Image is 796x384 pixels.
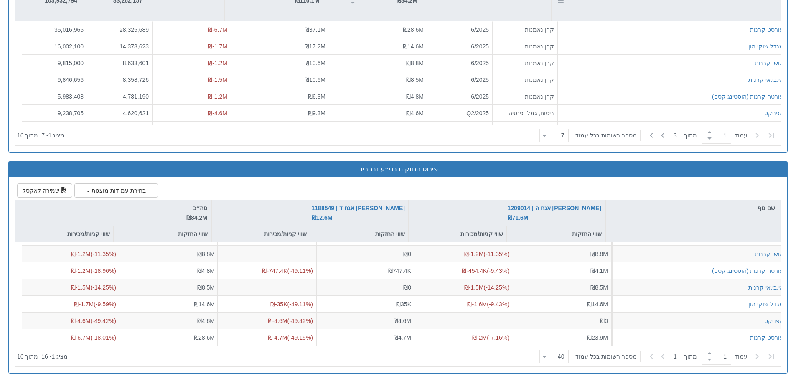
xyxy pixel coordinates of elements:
span: ₪4.6M [197,318,215,324]
span: ₪10.6M [305,59,326,66]
div: 28,325,689 [91,25,149,34]
span: ( -14.25 %) [418,283,509,292]
h3: פירוט החזקות בני״ע נבחרים [15,165,781,173]
span: ( -49.11 %) [221,267,313,275]
div: [PERSON_NAME] אגח ד | 1188549 [312,203,405,222]
div: 6/2025 [431,75,489,84]
button: פורסט קרנות [750,25,783,34]
div: קרן נאמנות [496,92,554,100]
span: ₪-1.5M [464,284,484,291]
div: 40 [558,352,568,361]
span: ₪0 [403,251,411,257]
span: ‏מספר רשומות בכל עמוד [575,352,637,361]
div: 9,238,705 [25,109,84,117]
span: ₪28.6M [194,334,215,341]
span: ( -18.01 %) [25,333,116,342]
div: שווי החזקות [310,226,408,242]
span: ₪-1.2M [71,251,91,257]
span: ₪-1.5M [208,76,227,83]
span: ₪84.2M [186,214,207,221]
button: פורסט קרנות [750,333,783,342]
div: שם גוף [606,200,781,216]
span: ₪4.6M [406,109,424,116]
span: ₪-1.5M [71,284,91,291]
span: ( -9.43 %) [418,300,509,308]
span: ₪14.6M [403,43,424,49]
span: ₪4.1M [590,267,608,274]
span: ( -14.25 %) [25,283,116,292]
div: קרן נאמנות [496,58,554,67]
div: קרן נאמנות [496,75,554,84]
span: ₪-1.2M [464,251,484,257]
span: ₪-454.4K [462,267,487,274]
span: ( -7.16 %) [418,333,509,342]
span: ₪0 [403,284,411,291]
div: קרן נאמנות [496,42,554,50]
span: ( -18.96 %) [25,267,116,275]
button: אושן קרנות [755,58,783,67]
button: הפניקס [764,317,783,325]
button: פורטה קרנות (הוסטינג קסם) [712,92,783,100]
span: ‏עמוד [735,131,748,140]
span: ‏מספר רשומות בכל עמוד [575,131,637,140]
span: ₪-1.2M [71,267,91,274]
div: 35,016,965 [25,25,84,34]
div: שווי החזקות [114,226,211,242]
div: 9,815,000 [25,58,84,67]
span: ₪-2M [472,334,487,341]
span: ( -49.15 %) [221,333,313,342]
div: שווי החזקות [507,226,605,242]
span: ₪-6.7M [208,26,227,33]
button: פורטה קרנות (הוסטינג קסם) [712,267,783,275]
div: 4,620,621 [91,109,149,117]
div: 6/2025 [431,58,489,67]
button: בחירת עמודות מוצגות [74,183,158,198]
span: ₪-4.7M [268,334,287,341]
span: ₪-1.7M [74,301,94,308]
span: ₪-6.7M [71,334,91,341]
span: ₪6.3M [308,93,326,99]
span: ₪4.8M [197,267,215,274]
span: ( -49.42 %) [25,317,116,325]
button: אי.בי.אי קרנות [748,75,783,84]
span: ( -9.59 %) [25,300,116,308]
button: מגדל שוקי הון [748,42,783,50]
span: ₪14.6M [587,301,608,308]
span: ₪-1.2M [208,93,227,99]
div: 8,358,726 [91,75,149,84]
span: ₪71.6M [508,214,529,221]
span: ₪9.3M [308,109,326,116]
span: 3 [674,131,684,140]
span: ₪4.7M [394,334,411,341]
span: ( -11.35 %) [418,250,509,258]
div: 6/2025 [431,92,489,100]
span: ( -49.11 %) [221,300,313,308]
button: אי.בי.אי קרנות [748,283,783,292]
span: ₪-1.7M [208,43,227,49]
div: סה״כ [19,203,207,222]
span: ₪8.8M [590,251,608,257]
div: שווי קניות/מכירות [212,226,310,242]
span: ₪35K [396,301,411,308]
span: ₪-1.6M [467,301,487,308]
span: ₪8.8M [406,59,424,66]
span: ₪4.8M [406,93,424,99]
span: ₪0 [600,318,608,324]
div: 5,983,408 [25,92,84,100]
div: 9,846,656 [25,75,84,84]
span: ₪-4.6M [208,109,227,116]
button: אושן קרנות [755,250,783,258]
div: 14,373,623 [91,42,149,50]
span: ₪17.2M [305,43,326,49]
div: 6/2025 [431,42,489,50]
div: ‏ מתוך [536,347,779,366]
span: 1 [674,352,684,361]
span: ₪37.1M [305,26,326,33]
